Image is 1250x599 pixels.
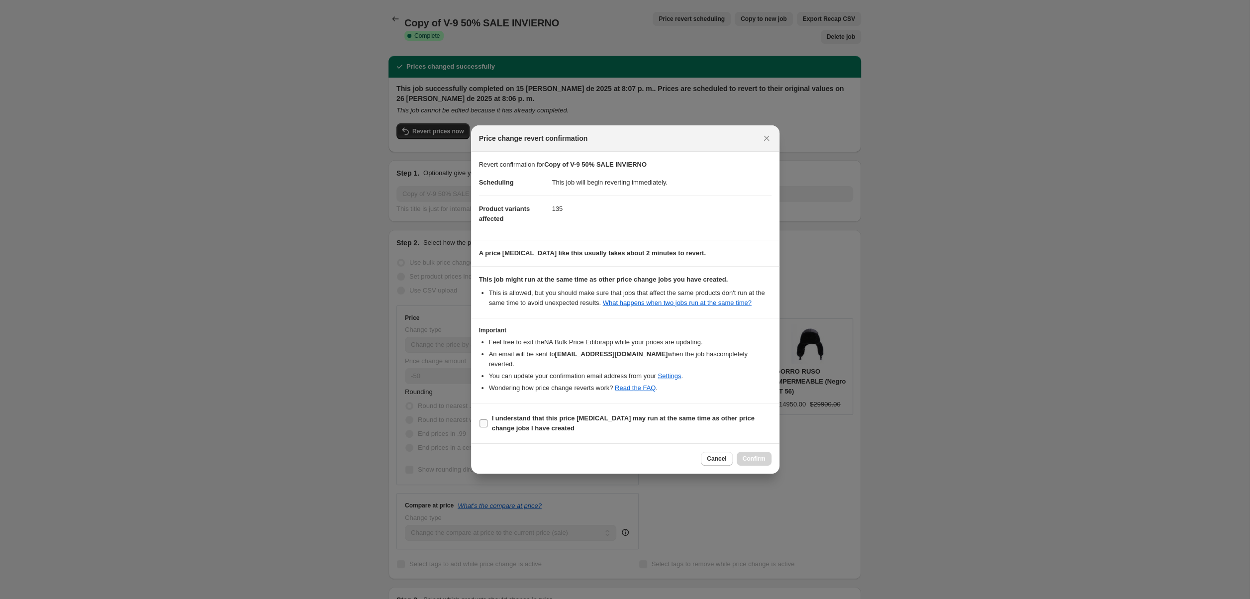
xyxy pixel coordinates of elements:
[489,383,771,393] li: Wondering how price change reverts work? .
[544,161,647,168] b: Copy of V-9 50% SALE INVIERNO
[760,131,773,145] button: Close
[701,452,732,466] button: Cancel
[489,288,771,308] li: This is allowed, but you should make sure that jobs that affect the same products don ' t run at ...
[489,371,771,381] li: You can update your confirmation email address from your .
[489,337,771,347] li: Feel free to exit the NA Bulk Price Editor app while your prices are updating.
[479,133,588,143] span: Price change revert confirmation
[552,196,771,222] dd: 135
[479,160,771,170] p: Revert confirmation for
[615,384,656,392] a: Read the FAQ
[479,205,530,222] span: Product variants affected
[479,179,514,186] span: Scheduling
[479,326,771,334] h3: Important
[479,276,728,283] b: This job might run at the same time as other price change jobs you have created.
[603,299,752,306] a: What happens when two jobs run at the same time?
[555,350,668,358] b: [EMAIL_ADDRESS][DOMAIN_NAME]
[489,349,771,369] li: An email will be sent to when the job has completely reverted .
[658,372,681,380] a: Settings
[479,249,706,257] b: A price [MEDICAL_DATA] like this usually takes about 2 minutes to revert.
[552,170,771,196] dd: This job will begin reverting immediately.
[492,414,755,432] b: I understand that this price [MEDICAL_DATA] may run at the same time as other price change jobs I...
[707,455,726,463] span: Cancel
